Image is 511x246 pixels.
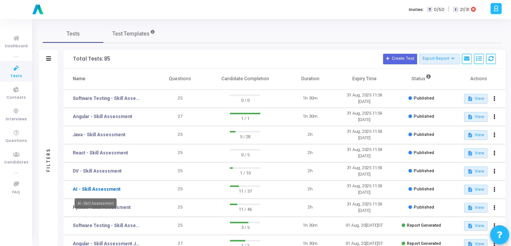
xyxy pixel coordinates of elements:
[230,132,260,140] span: 5 / 28
[414,96,434,101] span: Published
[464,112,487,122] button: View
[283,144,337,162] td: 2h
[230,223,260,231] span: 3 / 5
[467,205,473,210] mat-icon: description
[464,221,487,231] button: View
[464,148,487,158] button: View
[464,130,487,140] button: View
[153,144,207,162] td: 25
[283,217,337,235] td: 1h 30m
[414,168,434,173] span: Published
[419,54,460,64] button: Export Report
[73,95,142,102] a: Software Testing - Skill Assesment
[460,6,469,13] span: 21/31
[153,199,207,217] td: 25
[414,150,434,155] span: Published
[153,90,207,108] td: 25
[230,96,260,104] span: 0 / 0
[337,199,391,217] td: 31 Aug, 2025 11:59 [DATE]
[434,6,444,13] span: 0/50
[207,69,283,90] th: Candidate Completion
[73,186,120,193] a: AI - Skill Assessment
[467,151,473,156] mat-icon: description
[230,205,260,213] span: 11 / 46
[383,54,417,64] button: Create Test
[283,162,337,181] td: 2h
[73,56,110,62] div: Total Tests: 85
[230,114,260,122] span: 1 / 1
[391,69,451,90] th: Status
[407,241,441,246] span: Report Generated
[73,149,128,156] a: React - Skill Assessment
[112,30,150,38] span: Test Templates
[283,69,337,90] th: Duration
[464,203,487,213] button: View
[6,116,27,123] span: Interviews
[337,108,391,126] td: 31 Aug, 2025 11:59 [DATE]
[337,217,391,235] td: 01 Aug, 20[DATE]ST
[427,7,432,12] span: T
[464,185,487,195] button: View
[10,73,22,79] span: Tests
[448,5,449,13] span: |
[153,162,207,181] td: 25
[5,43,28,50] span: Dashboard
[451,69,505,90] th: Actions
[464,167,487,176] button: View
[337,181,391,199] td: 31 Aug, 2025 11:59 [DATE]
[414,205,434,210] span: Published
[467,223,473,229] mat-icon: description
[337,162,391,181] td: 31 Aug, 2025 11:59 [DATE]
[414,187,434,192] span: Published
[453,7,458,12] span: I
[464,94,487,104] button: View
[467,187,473,192] mat-icon: description
[467,96,473,101] mat-icon: description
[467,169,473,174] mat-icon: description
[6,95,26,101] span: Contests
[337,69,391,90] th: Expiry Time
[409,6,424,13] label: Invites:
[5,138,27,144] span: Questions
[283,181,337,199] td: 2h
[153,181,207,199] td: 25
[283,90,337,108] td: 1h 30m
[467,132,473,138] mat-icon: description
[73,222,142,229] a: Software Testing - Skill Assesment July
[153,108,207,126] td: 27
[4,159,28,166] span: Candidates
[75,198,117,209] div: AI - Skill Assessment
[67,30,80,38] span: Tests
[283,199,337,217] td: 2h
[73,113,132,120] a: Angular - Skill Assessment
[407,223,441,228] span: Report Generated
[414,132,434,137] span: Published
[153,217,207,235] td: 25
[337,126,391,144] td: 31 Aug, 2025 11:59 [DATE]
[283,126,337,144] td: 2h
[30,2,45,17] img: logo
[230,169,260,176] span: 1 / 10
[467,114,473,120] mat-icon: description
[230,187,260,195] span: 11 / 37
[153,126,207,144] td: 25
[64,69,153,90] th: Name
[283,108,337,126] td: 1h 30m
[12,189,20,196] span: FAQ
[73,168,122,174] a: DV - Skill Assessment
[337,144,391,162] td: 31 Aug, 2025 11:59 [DATE]
[337,90,391,108] td: 31 Aug, 2025 11:59 [DATE]
[230,151,260,158] span: 0 / 5
[414,114,434,119] span: Published
[153,69,207,90] th: Questions
[45,118,52,201] div: Filters
[73,131,125,138] a: Java - Skill Assessment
